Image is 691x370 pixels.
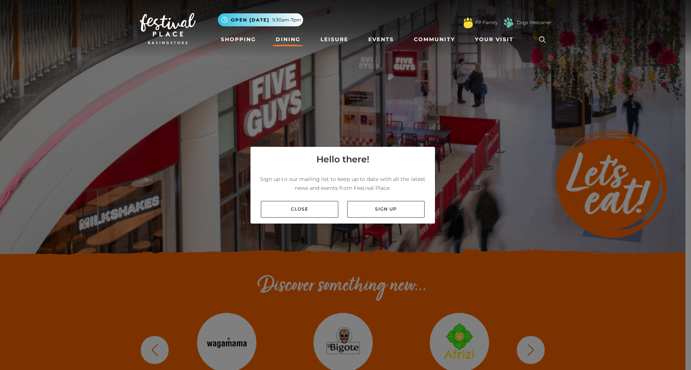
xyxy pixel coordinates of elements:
[475,36,514,43] span: Your Visit
[347,201,425,218] a: Sign up
[261,201,338,218] a: Close
[273,33,303,46] a: Dining
[475,19,498,26] a: FP Family
[365,33,397,46] a: Events
[318,33,351,46] a: Leisure
[316,153,369,166] h4: Hello there!
[517,19,551,26] a: Dogs Welcome!
[218,13,303,26] button: Open [DATE] 9.30am-7pm
[272,17,301,23] span: 9.30am-7pm
[231,17,269,23] span: Open [DATE]
[218,33,259,46] a: Shopping
[256,175,429,192] p: Sign up to our mailing list to keep up to date with all the latest news and events from Festival ...
[140,13,196,44] img: Festival Place Logo
[411,33,458,46] a: Community
[472,33,520,46] a: Your Visit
